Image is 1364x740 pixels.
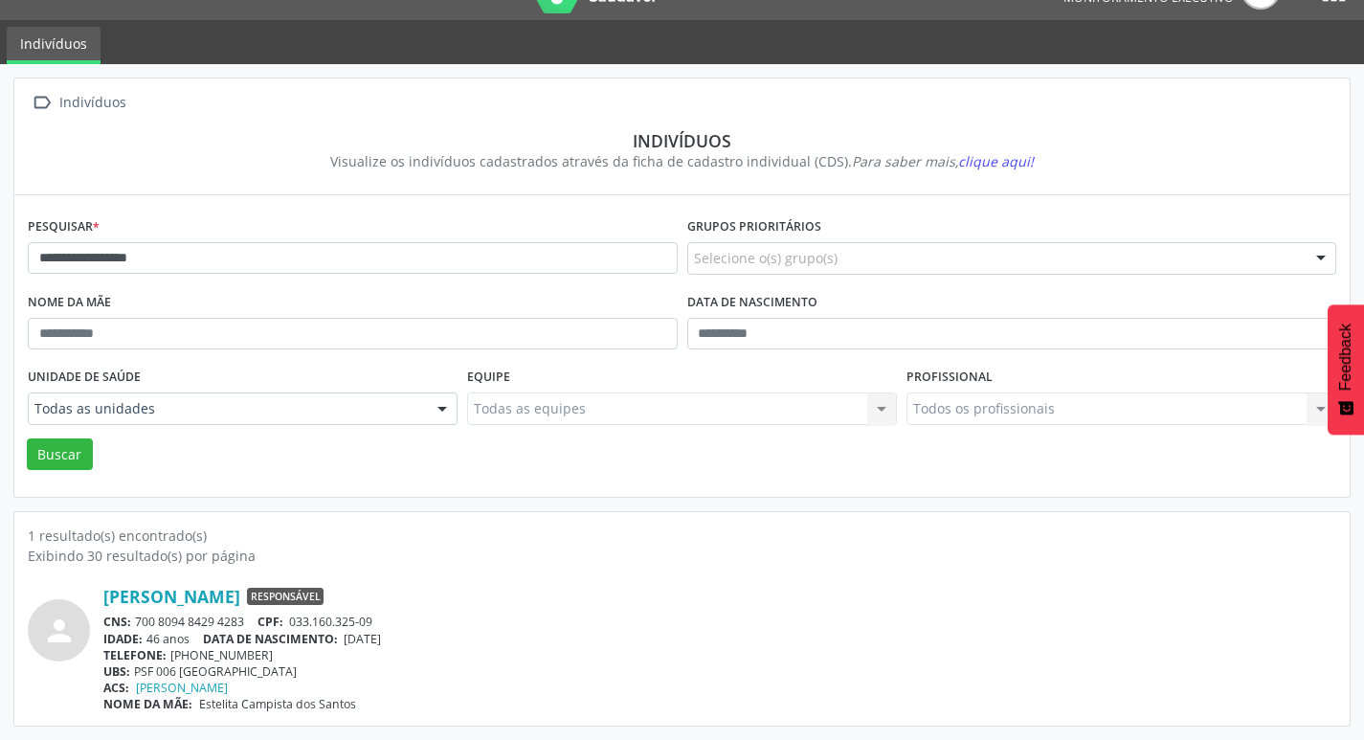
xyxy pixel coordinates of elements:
[34,399,418,418] span: Todas as unidades
[56,89,129,117] div: Indivíduos
[103,614,1336,630] div: 700 8094 8429 4283
[344,631,381,647] span: [DATE]
[103,647,1336,663] div: [PHONE_NUMBER]
[257,614,283,630] span: CPF:
[103,631,1336,647] div: 46 anos
[103,680,129,696] span: ACS:
[103,663,1336,680] div: PSF 006 [GEOGRAPHIC_DATA]
[27,438,93,471] button: Buscar
[289,614,372,630] span: 033.160.325-09
[28,546,1336,566] div: Exibindo 30 resultado(s) por página
[28,526,1336,546] div: 1 resultado(s) encontrado(s)
[28,288,111,318] label: Nome da mãe
[136,680,228,696] a: [PERSON_NAME]
[687,213,821,242] label: Grupos prioritários
[467,363,510,392] label: Equipe
[28,363,141,392] label: Unidade de saúde
[103,696,192,712] span: NOME DA MÃE:
[41,130,1323,151] div: Indivíduos
[1337,324,1354,391] span: Feedback
[103,614,131,630] span: CNS:
[247,588,324,605] span: Responsável
[694,248,838,268] span: Selecione o(s) grupo(s)
[199,696,356,712] span: Estelita Campista dos Santos
[28,89,129,117] a:  Indivíduos
[687,288,817,318] label: Data de nascimento
[1328,304,1364,435] button: Feedback - Mostrar pesquisa
[103,647,167,663] span: TELEFONE:
[28,89,56,117] i: 
[852,152,1034,170] i: Para saber mais,
[41,151,1323,171] div: Visualize os indivíduos cadastrados através da ficha de cadastro individual (CDS).
[103,631,143,647] span: IDADE:
[42,614,77,648] i: person
[958,152,1034,170] span: clique aqui!
[906,363,993,392] label: Profissional
[203,631,338,647] span: DATA DE NASCIMENTO:
[28,213,100,242] label: Pesquisar
[103,586,240,607] a: [PERSON_NAME]
[103,663,130,680] span: UBS:
[7,27,101,64] a: Indivíduos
